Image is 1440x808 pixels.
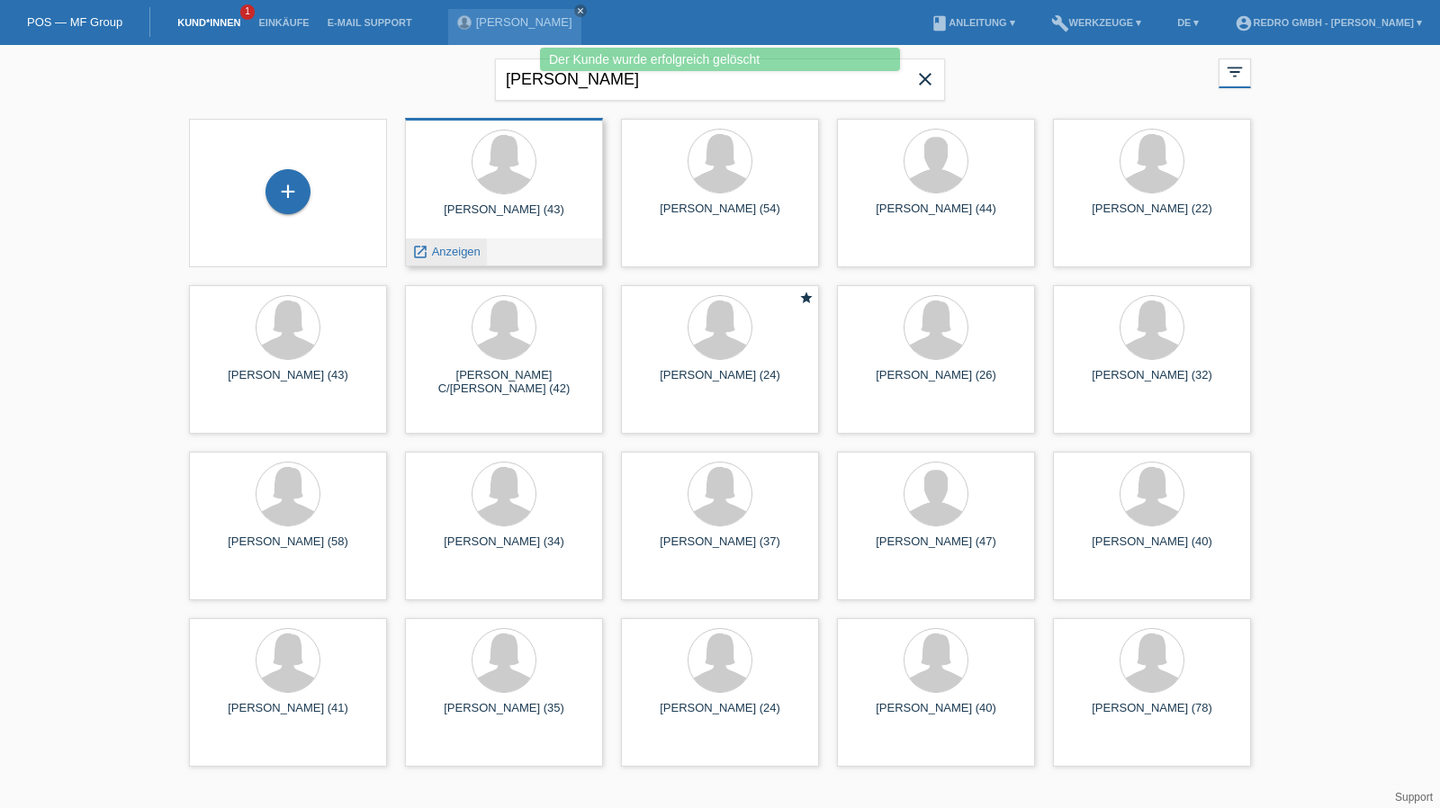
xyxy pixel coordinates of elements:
[476,15,572,29] a: [PERSON_NAME]
[249,17,318,28] a: Einkäufe
[203,534,373,563] div: [PERSON_NAME] (58)
[412,244,428,260] i: launch
[168,17,249,28] a: Kund*innen
[635,701,805,730] div: [PERSON_NAME] (24)
[1395,791,1433,804] a: Support
[240,4,255,20] span: 1
[419,202,589,231] div: [PERSON_NAME] (43)
[495,58,945,101] input: Suche...
[576,6,585,15] i: close
[851,701,1021,730] div: [PERSON_NAME] (40)
[419,368,589,397] div: [PERSON_NAME] C/[PERSON_NAME] (42)
[1225,62,1245,82] i: filter_list
[1067,202,1237,230] div: [PERSON_NAME] (22)
[266,176,310,207] div: Kund*in hinzufügen
[27,15,122,29] a: POS — MF Group
[319,17,421,28] a: E-Mail Support
[1067,701,1237,730] div: [PERSON_NAME] (78)
[203,701,373,730] div: [PERSON_NAME] (41)
[1067,368,1237,397] div: [PERSON_NAME] (32)
[1042,17,1151,28] a: buildWerkzeuge ▾
[914,68,936,90] i: close
[799,291,814,305] i: star
[412,245,481,258] a: launch Anzeigen
[635,534,805,563] div: [PERSON_NAME] (37)
[419,534,589,563] div: [PERSON_NAME] (34)
[203,368,373,397] div: [PERSON_NAME] (43)
[1067,534,1237,563] div: [PERSON_NAME] (40)
[1168,17,1208,28] a: DE ▾
[1226,17,1431,28] a: account_circleRedro GmbH - [PERSON_NAME] ▾
[1051,14,1069,32] i: build
[635,368,805,397] div: [PERSON_NAME] (24)
[419,701,589,730] div: [PERSON_NAME] (35)
[851,202,1021,230] div: [PERSON_NAME] (44)
[922,17,1023,28] a: bookAnleitung ▾
[851,368,1021,397] div: [PERSON_NAME] (26)
[574,4,587,17] a: close
[540,48,900,71] div: Der Kunde wurde erfolgreich gelöscht
[635,202,805,230] div: [PERSON_NAME] (54)
[931,14,949,32] i: book
[1235,14,1253,32] i: account_circle
[432,245,481,258] span: Anzeigen
[851,534,1021,563] div: [PERSON_NAME] (47)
